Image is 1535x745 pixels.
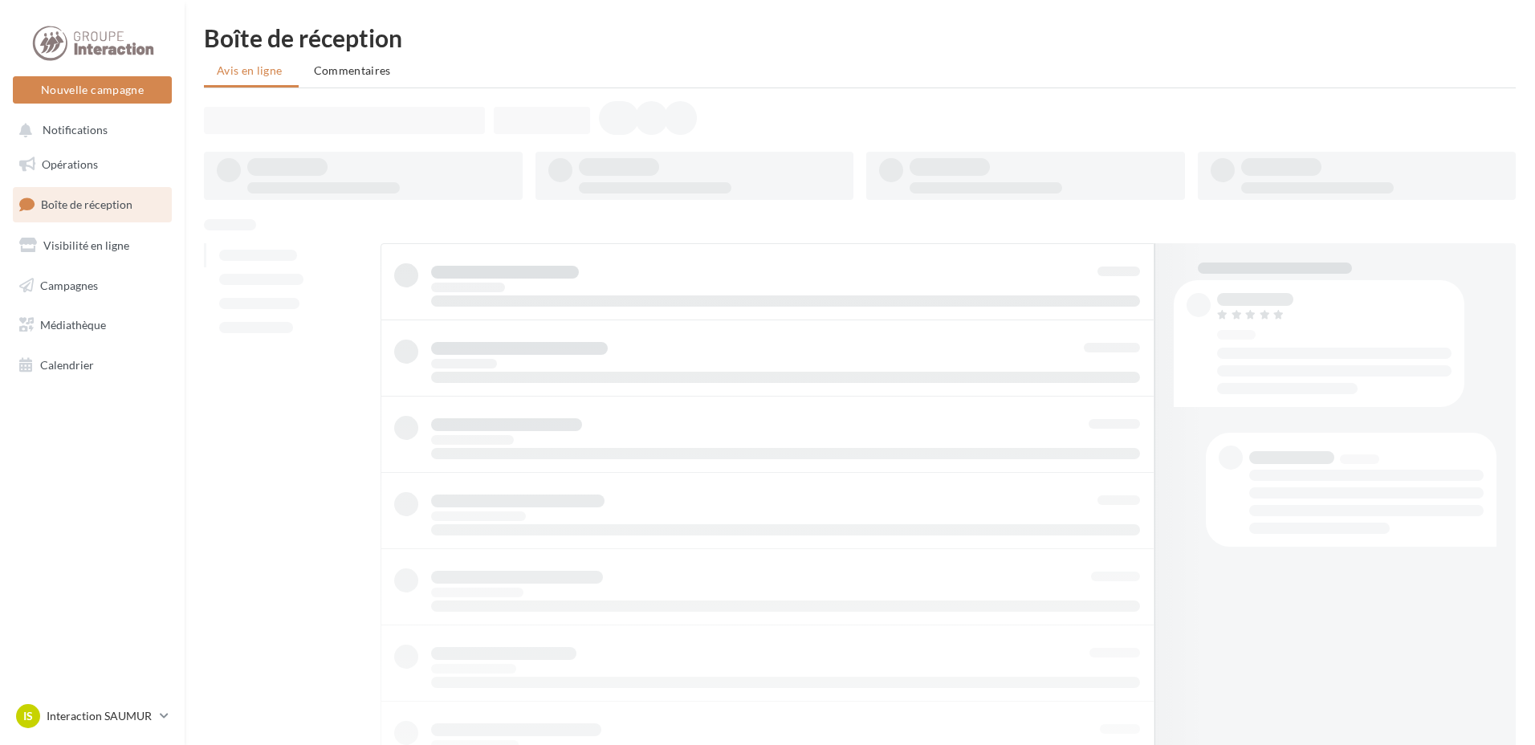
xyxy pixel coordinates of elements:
[10,148,175,181] a: Opérations
[13,701,172,731] a: IS Interaction SAUMUR
[10,229,175,263] a: Visibilité en ligne
[43,238,129,252] span: Visibilité en ligne
[10,269,175,303] a: Campagnes
[204,26,1516,50] div: Boîte de réception
[40,318,106,332] span: Médiathèque
[42,157,98,171] span: Opérations
[40,358,94,372] span: Calendrier
[10,187,175,222] a: Boîte de réception
[23,708,33,724] span: IS
[13,76,172,104] button: Nouvelle campagne
[47,708,153,724] p: Interaction SAUMUR
[10,308,175,342] a: Médiathèque
[10,348,175,382] a: Calendrier
[43,124,108,137] span: Notifications
[40,278,98,291] span: Campagnes
[41,197,132,211] span: Boîte de réception
[314,63,391,77] span: Commentaires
